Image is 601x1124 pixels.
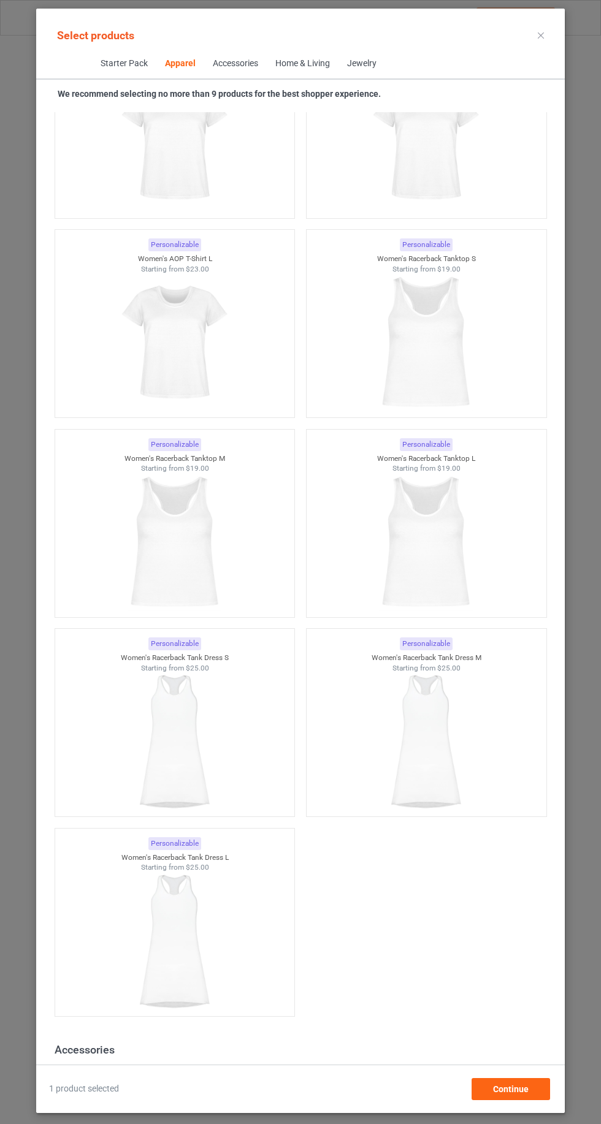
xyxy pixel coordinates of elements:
[120,75,229,212] img: regular.jpg
[57,29,134,42] span: Select products
[120,274,229,411] img: regular.jpg
[307,663,546,674] div: Starting from
[55,254,295,264] div: Women's AOP T-Shirt L
[275,58,329,70] div: Home & Living
[55,463,295,474] div: Starting from
[472,1078,550,1100] div: Continue
[371,274,481,411] img: regular.jpg
[400,438,453,451] div: Personalizable
[185,664,209,672] span: $25.00
[55,862,295,873] div: Starting from
[400,238,453,251] div: Personalizable
[120,673,229,810] img: regular.jpg
[371,673,481,810] img: regular.jpg
[307,264,546,275] div: Starting from
[185,863,209,871] span: $25.00
[400,637,453,650] div: Personalizable
[58,89,381,99] strong: We recommend selecting no more than 9 products for the best shopper experience.
[49,1083,119,1095] span: 1 product selected
[91,49,156,78] span: Starter Pack
[493,1084,529,1094] span: Continue
[164,58,195,70] div: Apparel
[55,653,295,663] div: Women's Racerback Tank Dress S
[148,837,201,850] div: Personalizable
[307,454,546,464] div: Women's Racerback Tanktop L
[185,265,209,273] span: $23.00
[55,852,295,863] div: Women's Racerback Tank Dress L
[212,58,258,70] div: Accessories
[120,474,229,611] img: regular.jpg
[307,653,546,663] div: Women's Racerback Tank Dress M
[437,664,461,672] span: $25.00
[307,463,546,474] div: Starting from
[120,873,229,1010] img: regular.jpg
[307,254,546,264] div: Women's Racerback Tanktop S
[437,464,461,473] span: $19.00
[55,663,295,674] div: Starting from
[148,438,201,451] div: Personalizable
[55,454,295,464] div: Women's Racerback Tanktop M
[346,58,376,70] div: Jewelry
[55,1042,553,1057] div: Accessories
[55,264,295,275] div: Starting from
[371,474,481,611] img: regular.jpg
[437,265,461,273] span: $19.00
[148,637,201,650] div: Personalizable
[185,464,209,473] span: $19.00
[371,75,481,212] img: regular.jpg
[148,238,201,251] div: Personalizable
